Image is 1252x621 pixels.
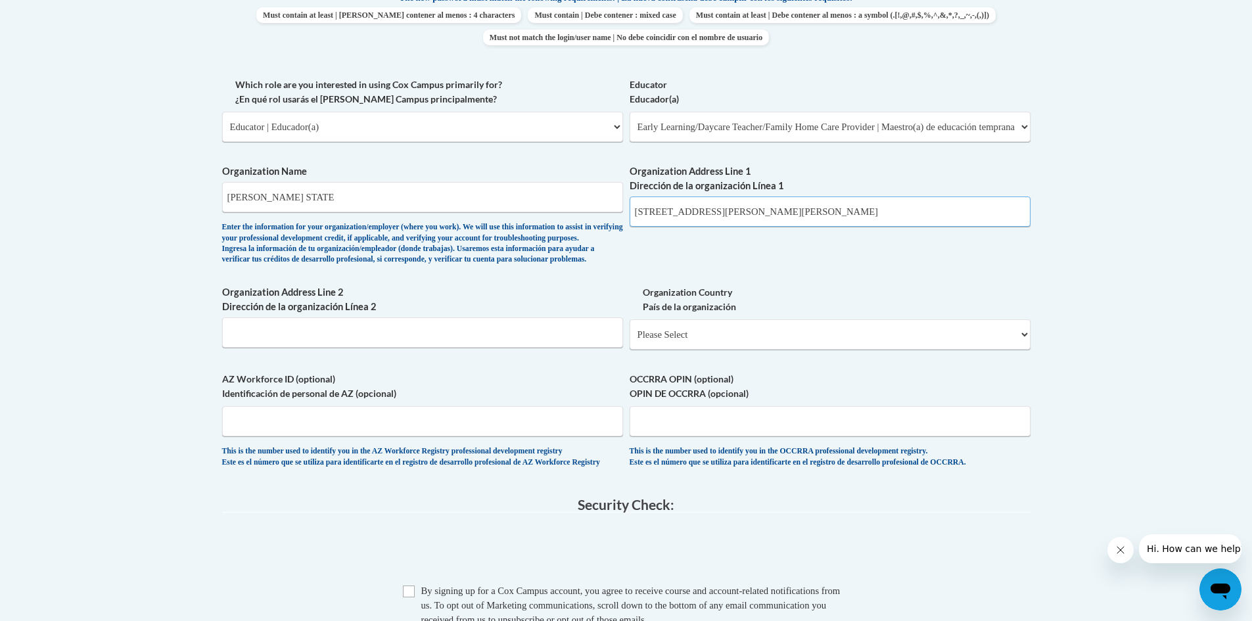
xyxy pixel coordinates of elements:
iframe: Close message [1107,537,1134,563]
label: Organization Address Line 1 Dirección de la organización Línea 1 [630,164,1031,193]
input: Metadata input [222,317,623,348]
span: Must contain at least | [PERSON_NAME] contener al menos : 4 characters [256,7,521,23]
label: Organization Address Line 2 Dirección de la organización Línea 2 [222,285,623,314]
div: This is the number used to identify you in the OCCRRA professional development registry. Este es ... [630,446,1031,468]
span: Security Check: [578,496,674,513]
label: Which role are you interested in using Cox Campus primarily for? ¿En qué rol usarás el [PERSON_NA... [222,78,623,106]
input: Metadata input [630,196,1031,227]
label: Organization Country País de la organización [630,285,1031,314]
label: AZ Workforce ID (optional) Identificación de personal de AZ (opcional) [222,372,623,401]
iframe: Message from company [1139,534,1241,563]
label: Educator Educador(a) [630,78,1031,106]
input: Metadata input [222,182,623,212]
iframe: reCAPTCHA [526,526,726,577]
span: Must not match the login/user name | No debe coincidir con el nombre de usuario [483,30,769,45]
label: Organization Name [222,164,623,179]
label: OCCRRA OPIN (optional) OPIN DE OCCRRA (opcional) [630,372,1031,401]
div: Enter the information for your organization/employer (where you work). We will use this informati... [222,222,623,265]
div: This is the number used to identify you in the AZ Workforce Registry professional development reg... [222,446,623,468]
span: Must contain | Debe contener : mixed case [528,7,682,23]
span: Must contain at least | Debe contener al menos : a symbol (.[!,@,#,$,%,^,&,*,?,_,~,-,(,)]) [689,7,996,23]
span: Hi. How can we help? [8,9,106,20]
iframe: Button to launch messaging window [1199,568,1241,610]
